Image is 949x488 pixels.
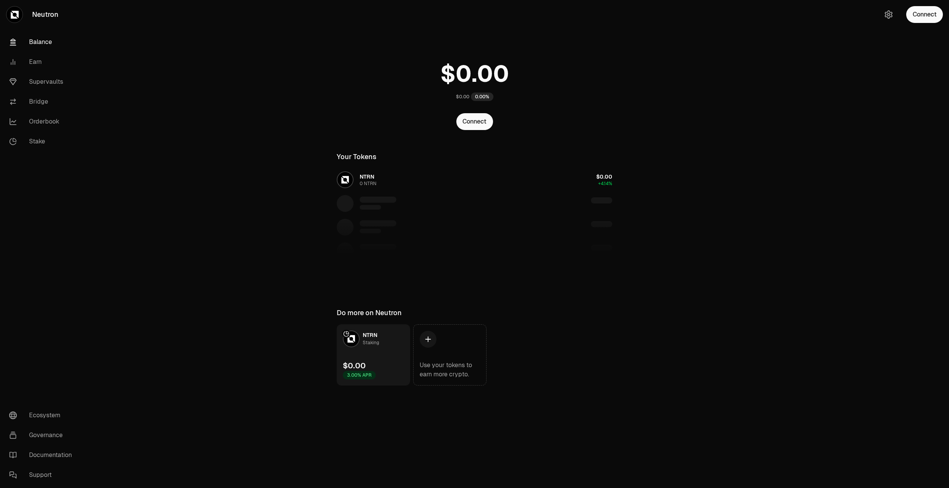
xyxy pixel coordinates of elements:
button: Connect [906,6,943,23]
div: Your Tokens [337,151,376,162]
a: Orderbook [3,112,83,132]
div: $0.00 [456,94,469,100]
a: Earn [3,52,83,72]
a: NTRN LogoNTRNStaking$0.003.00% APR [337,324,410,386]
a: Stake [3,132,83,151]
button: Connect [456,113,493,130]
a: Use your tokens to earn more crypto. [413,324,487,386]
div: 3.00% APR [343,371,376,379]
img: NTRN Logo [344,331,359,346]
a: Documentation [3,445,83,465]
div: Use your tokens to earn more crypto. [420,361,480,379]
a: Governance [3,425,83,445]
a: Bridge [3,92,83,112]
div: Do more on Neutron [337,307,402,318]
a: Supervaults [3,72,83,92]
div: 0.00% [471,93,493,101]
a: Ecosystem [3,405,83,425]
a: Support [3,465,83,485]
div: Staking [363,339,379,346]
div: $0.00 [343,360,366,371]
span: NTRN [363,332,377,338]
a: Balance [3,32,83,52]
